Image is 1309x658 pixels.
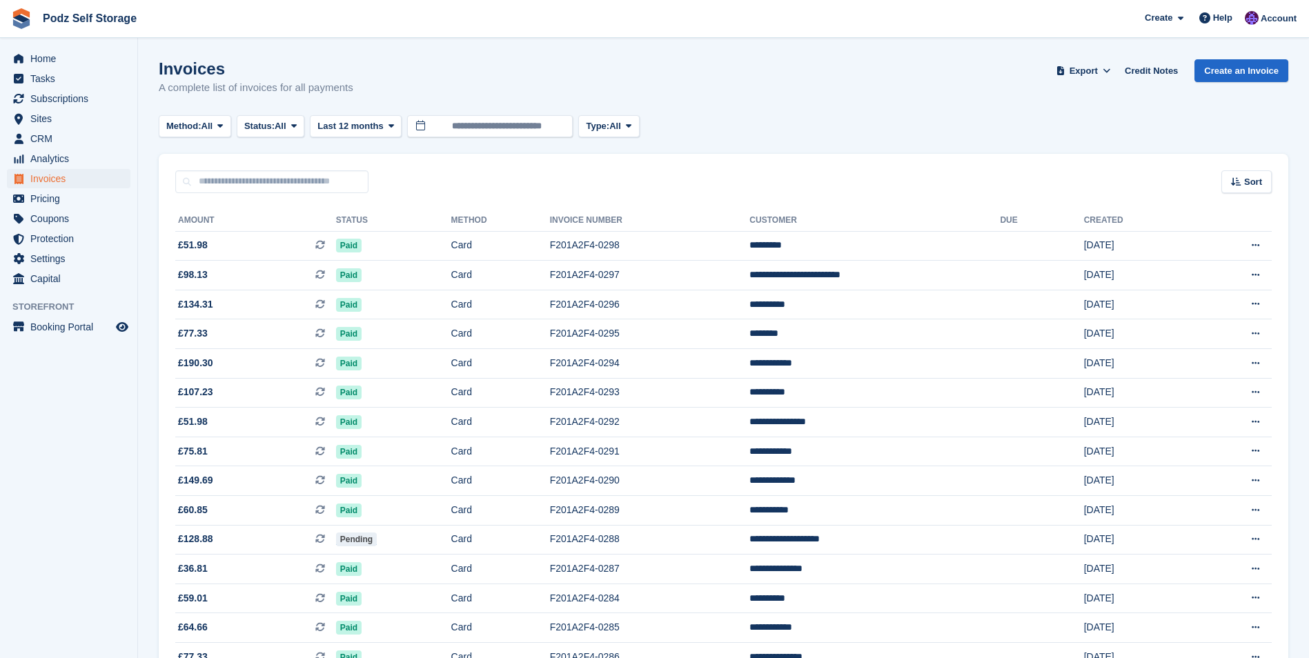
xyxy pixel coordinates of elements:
[159,115,231,138] button: Method: All
[1261,12,1297,26] span: Account
[1084,319,1192,349] td: [DATE]
[11,8,32,29] img: stora-icon-8386f47178a22dfd0bd8f6a31ec36ba5ce8667c1dd55bd0f319d3a0aa187defe.svg
[30,209,113,228] span: Coupons
[451,408,550,437] td: Card
[451,261,550,290] td: Card
[178,415,208,429] span: £51.98
[1084,613,1192,643] td: [DATE]
[237,115,304,138] button: Status: All
[336,327,362,341] span: Paid
[451,349,550,379] td: Card
[336,592,362,606] span: Paid
[336,210,451,232] th: Status
[550,349,750,379] td: F201A2F4-0294
[7,49,130,68] a: menu
[336,562,362,576] span: Paid
[178,620,208,635] span: £64.66
[317,119,383,133] span: Last 12 months
[1084,408,1192,437] td: [DATE]
[336,445,362,459] span: Paid
[1084,525,1192,555] td: [DATE]
[159,80,353,96] p: A complete list of invoices for all payments
[114,319,130,335] a: Preview store
[586,119,609,133] span: Type:
[550,437,750,466] td: F201A2F4-0291
[1084,378,1192,408] td: [DATE]
[451,231,550,261] td: Card
[550,496,750,526] td: F201A2F4-0289
[7,209,130,228] a: menu
[550,555,750,584] td: F201A2F4-0287
[336,239,362,252] span: Paid
[7,69,130,88] a: menu
[451,437,550,466] td: Card
[550,613,750,643] td: F201A2F4-0285
[550,378,750,408] td: F201A2F4-0293
[1084,210,1192,232] th: Created
[178,268,208,282] span: £98.13
[550,261,750,290] td: F201A2F4-0297
[451,290,550,319] td: Card
[1084,555,1192,584] td: [DATE]
[178,297,213,312] span: £134.31
[7,89,130,108] a: menu
[1245,11,1259,25] img: Jawed Chowdhary
[7,149,130,168] a: menu
[178,532,213,546] span: £128.88
[178,444,208,459] span: £75.81
[12,300,137,314] span: Storefront
[7,317,130,337] a: menu
[178,238,208,252] span: £51.98
[30,249,113,268] span: Settings
[451,210,550,232] th: Method
[178,503,208,517] span: £60.85
[550,408,750,437] td: F201A2F4-0292
[30,129,113,148] span: CRM
[336,415,362,429] span: Paid
[178,326,208,341] span: £77.33
[159,59,353,78] h1: Invoices
[30,229,113,248] span: Protection
[178,473,213,488] span: £149.69
[30,49,113,68] span: Home
[7,109,130,128] a: menu
[1213,11,1232,25] span: Help
[7,189,130,208] a: menu
[175,210,336,232] th: Amount
[30,269,113,288] span: Capital
[336,504,362,517] span: Paid
[550,466,750,496] td: F201A2F4-0290
[1084,466,1192,496] td: [DATE]
[550,290,750,319] td: F201A2F4-0296
[550,525,750,555] td: F201A2F4-0288
[1084,261,1192,290] td: [DATE]
[201,119,213,133] span: All
[1000,210,1083,232] th: Due
[609,119,621,133] span: All
[244,119,275,133] span: Status:
[178,385,213,399] span: £107.23
[30,69,113,88] span: Tasks
[578,115,639,138] button: Type: All
[451,613,550,643] td: Card
[166,119,201,133] span: Method:
[1119,59,1183,82] a: Credit Notes
[1084,584,1192,613] td: [DATE]
[550,210,750,232] th: Invoice Number
[1084,496,1192,526] td: [DATE]
[7,229,130,248] a: menu
[178,591,208,606] span: £59.01
[550,319,750,349] td: F201A2F4-0295
[1084,231,1192,261] td: [DATE]
[749,210,1000,232] th: Customer
[7,169,130,188] a: menu
[30,89,113,108] span: Subscriptions
[336,357,362,370] span: Paid
[275,119,286,133] span: All
[1084,290,1192,319] td: [DATE]
[451,584,550,613] td: Card
[336,532,377,546] span: Pending
[1194,59,1288,82] a: Create an Invoice
[30,169,113,188] span: Invoices
[1084,437,1192,466] td: [DATE]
